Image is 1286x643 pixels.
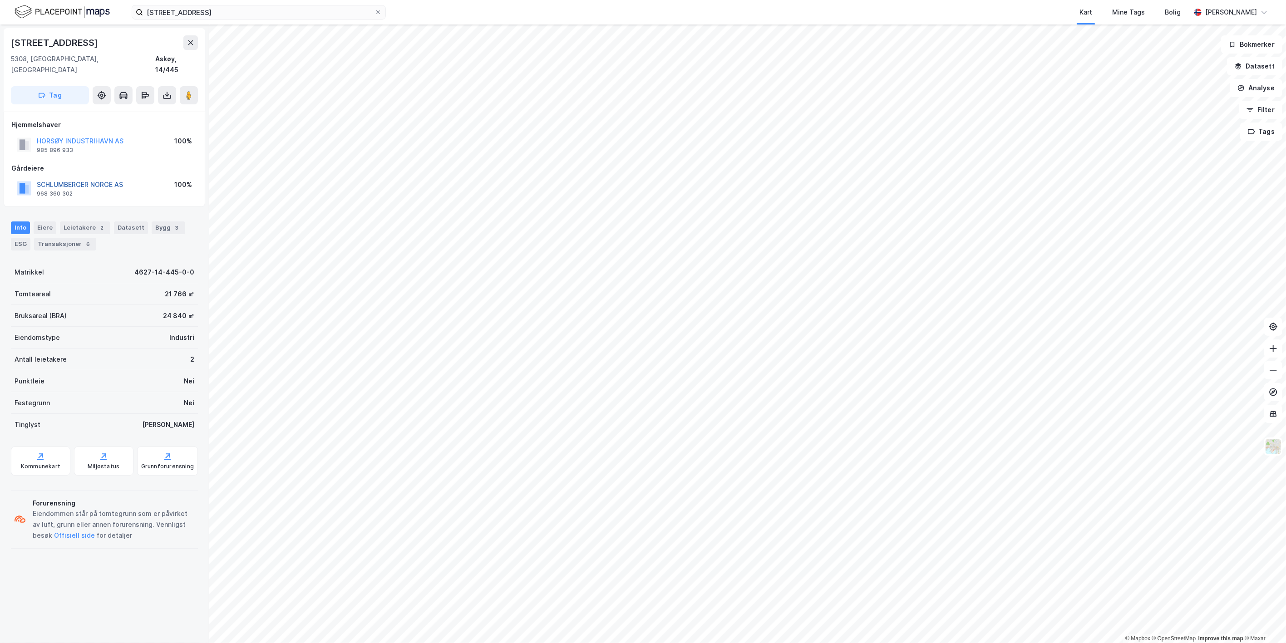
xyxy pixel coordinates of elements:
div: Datasett [114,221,148,234]
div: Matrikkel [15,267,44,278]
div: 2 [98,223,107,232]
div: Grunnforurensning [141,463,194,470]
div: Kommunekart [21,463,60,470]
div: Bygg [152,221,185,234]
div: [PERSON_NAME] [142,419,194,430]
button: Analyse [1230,79,1282,97]
div: Miljøstatus [88,463,119,470]
div: 4627-14-445-0-0 [134,267,194,278]
div: 6 [84,240,93,249]
div: Mine Tags [1112,7,1145,18]
div: Bruksareal (BRA) [15,310,67,321]
div: Tinglyst [15,419,40,430]
div: Industri [169,332,194,343]
div: ESG [11,238,30,250]
div: Gårdeiere [11,163,197,174]
div: Festegrunn [15,398,50,408]
div: Eiere [34,221,56,234]
div: 100% [174,136,192,147]
div: Nei [184,398,194,408]
div: 24 840 ㎡ [163,310,194,321]
button: Tags [1240,123,1282,141]
div: [PERSON_NAME] [1205,7,1257,18]
input: Søk på adresse, matrikkel, gårdeiere, leietakere eller personer [143,5,374,19]
div: Tomteareal [15,289,51,299]
div: Bolig [1165,7,1181,18]
button: Filter [1239,101,1282,119]
img: logo.f888ab2527a4732fd821a326f86c7f29.svg [15,4,110,20]
div: 21 766 ㎡ [165,289,194,299]
div: 968 360 302 [37,190,73,197]
div: Hjemmelshaver [11,119,197,130]
div: Antall leietakere [15,354,67,365]
a: Mapbox [1125,635,1150,642]
div: Leietakere [60,221,110,234]
div: Nei [184,376,194,387]
div: Askøy, 14/445 [155,54,198,75]
div: Forurensning [33,498,194,509]
div: Transaksjoner [34,238,96,250]
div: 985 896 933 [37,147,73,154]
div: Info [11,221,30,234]
div: 2 [190,354,194,365]
div: Eiendommen står på tomtegrunn som er påvirket av luft, grunn eller annen forurensning. Vennligst ... [33,508,194,541]
button: Tag [11,86,89,104]
a: Improve this map [1198,635,1243,642]
div: [STREET_ADDRESS] [11,35,100,50]
div: Kart [1079,7,1092,18]
div: 100% [174,179,192,190]
button: Datasett [1227,57,1282,75]
a: OpenStreetMap [1152,635,1196,642]
div: 3 [172,223,182,232]
button: Bokmerker [1221,35,1282,54]
div: 5308, [GEOGRAPHIC_DATA], [GEOGRAPHIC_DATA] [11,54,155,75]
div: Eiendomstype [15,332,60,343]
iframe: Chat Widget [1241,599,1286,643]
img: Z [1265,438,1282,455]
div: Punktleie [15,376,44,387]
